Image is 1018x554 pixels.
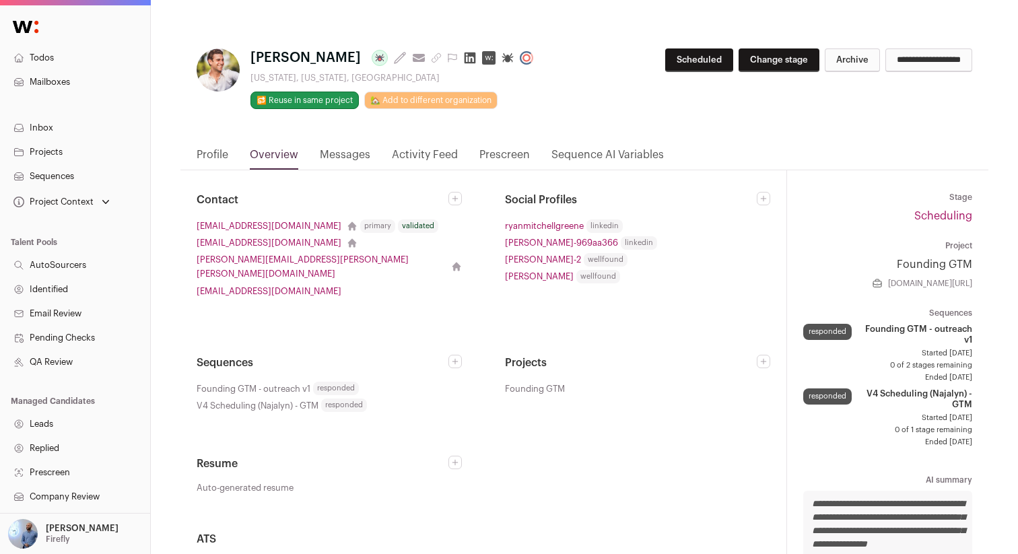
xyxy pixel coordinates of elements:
a: Activity Feed [392,147,458,170]
a: [EMAIL_ADDRESS][DOMAIN_NAME] [197,236,341,250]
p: Firefly [46,534,70,545]
a: Prescreen [479,147,530,170]
span: linkedin [586,219,623,233]
span: Started [DATE] [803,348,972,359]
span: wellfound [584,253,627,267]
span: Ended [DATE] [803,437,972,448]
span: Founding GTM - outreach v1 [857,324,972,345]
h2: Contact [197,192,448,208]
a: Sequence AI Variables [551,147,664,170]
h2: Social Profiles [505,192,757,208]
span: V4 Scheduling (Najalyn) - GTM [857,388,972,410]
h2: ATS [197,531,770,547]
h2: Projects [505,355,757,371]
span: Founding GTM [505,382,565,396]
div: Project Context [11,197,94,207]
span: wellfound [576,270,620,283]
span: V4 Scheduling (Najalyn) - GTM [197,399,318,413]
h2: Resume [197,456,448,472]
span: responded [321,399,367,412]
a: [EMAIL_ADDRESS][DOMAIN_NAME] [197,284,341,298]
h2: Sequences [197,355,448,371]
div: validated [398,219,438,233]
a: [PERSON_NAME]-969aa366 [505,236,618,250]
a: Auto-generated resume [197,483,462,493]
img: Wellfound [5,13,46,40]
div: responded [803,388,852,405]
a: Founding GTM [803,256,972,273]
dt: Sequences [803,308,972,318]
button: Archive [825,48,880,72]
button: 🔂 Reuse in same project [250,92,359,109]
button: Open dropdown [5,519,121,549]
a: Messages [320,147,370,170]
a: [PERSON_NAME][EMAIL_ADDRESS][PERSON_NAME][PERSON_NAME][DOMAIN_NAME] [197,252,446,281]
a: ryanmitchellgreene [505,219,584,233]
img: c2d113aa88909059f3757376baa8300b3c1d8b378faa1823acb80722dd293132.jpg [197,48,240,92]
span: Ended [DATE] [803,372,972,383]
a: Overview [250,147,298,170]
span: Started [DATE] [803,413,972,423]
div: responded [803,324,852,340]
span: linkedin [621,236,657,250]
span: 0 of 1 stage remaining [803,425,972,436]
div: [US_STATE], [US_STATE], [GEOGRAPHIC_DATA] [250,73,539,83]
dt: AI summary [803,475,972,485]
button: Scheduled [665,48,733,72]
a: [DOMAIN_NAME][URL] [888,278,972,289]
a: Scheduling [914,211,972,221]
a: [PERSON_NAME]-2 [505,252,581,267]
dt: Stage [803,192,972,203]
img: 97332-medium_jpg [8,519,38,549]
button: Open dropdown [11,193,112,211]
p: [PERSON_NAME] [46,523,118,534]
a: Profile [197,147,228,170]
dt: Project [803,240,972,251]
a: 🏡 Add to different organization [364,92,498,109]
span: 0 of 2 stages remaining [803,360,972,371]
div: primary [360,219,395,233]
span: [PERSON_NAME] [250,48,361,67]
span: responded [313,382,359,395]
button: Change stage [739,48,819,72]
a: [PERSON_NAME] [505,269,574,283]
a: [EMAIL_ADDRESS][DOMAIN_NAME] [197,219,341,233]
span: Founding GTM - outreach v1 [197,382,310,396]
